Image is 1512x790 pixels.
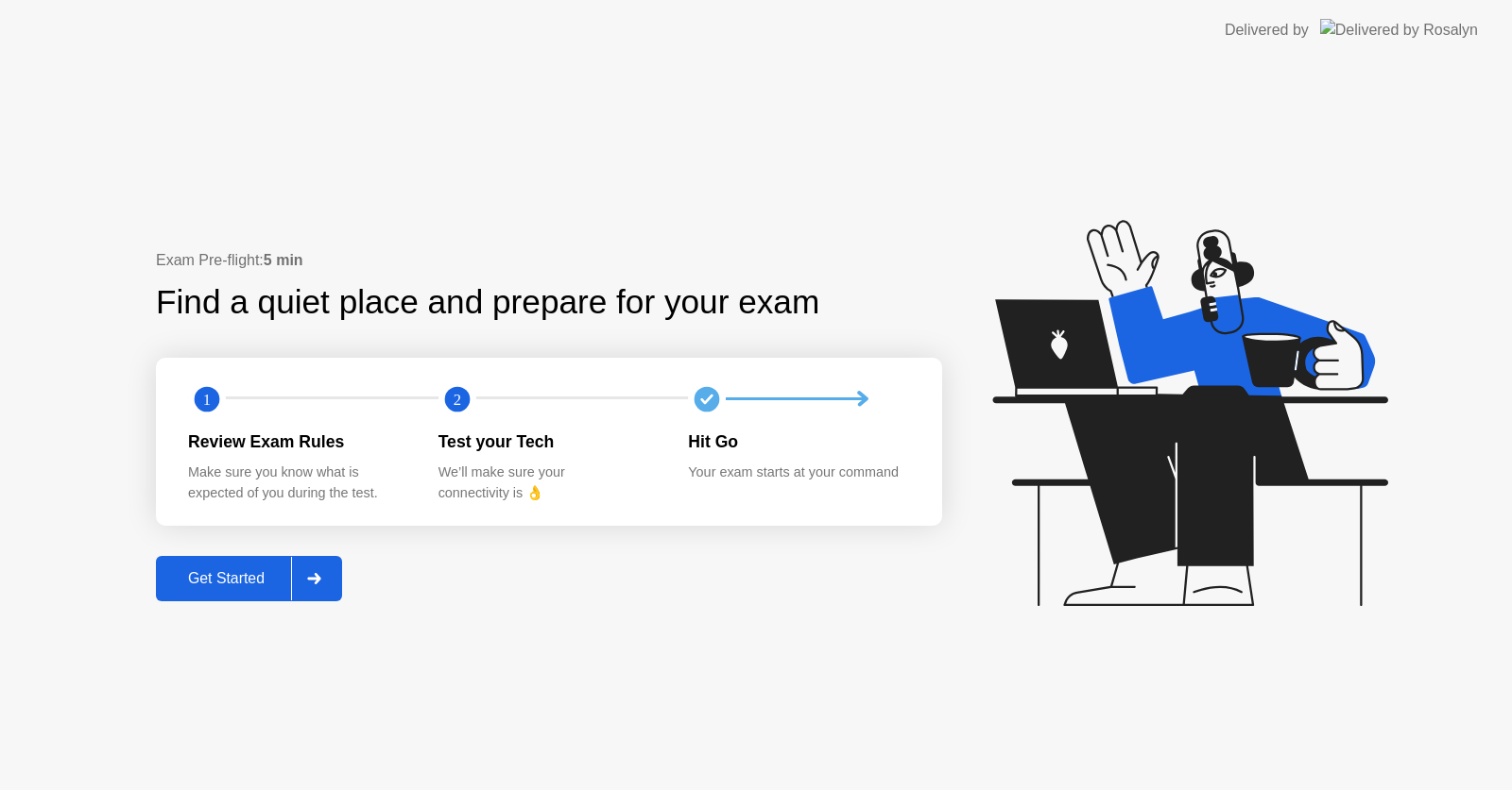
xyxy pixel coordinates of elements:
text: 1 [203,390,211,408]
img: Delivered by Rosalyn [1320,19,1478,41]
div: Delivered by [1225,19,1309,42]
div: Test your Tech [438,429,659,454]
button: Get Started [156,556,342,601]
div: Your exam starts at your command [688,462,908,483]
div: Make sure you know what is expected of you during the test. [188,462,408,503]
div: We’ll make sure your connectivity is 👌 [438,462,659,503]
div: Hit Go [688,429,908,454]
b: 5 min [264,252,303,268]
text: 2 [454,390,461,408]
div: Get Started [162,570,291,587]
div: Review Exam Rules [188,429,408,454]
div: Find a quiet place and prepare for your exam [156,277,822,328]
div: Exam Pre-flight: [156,249,942,272]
